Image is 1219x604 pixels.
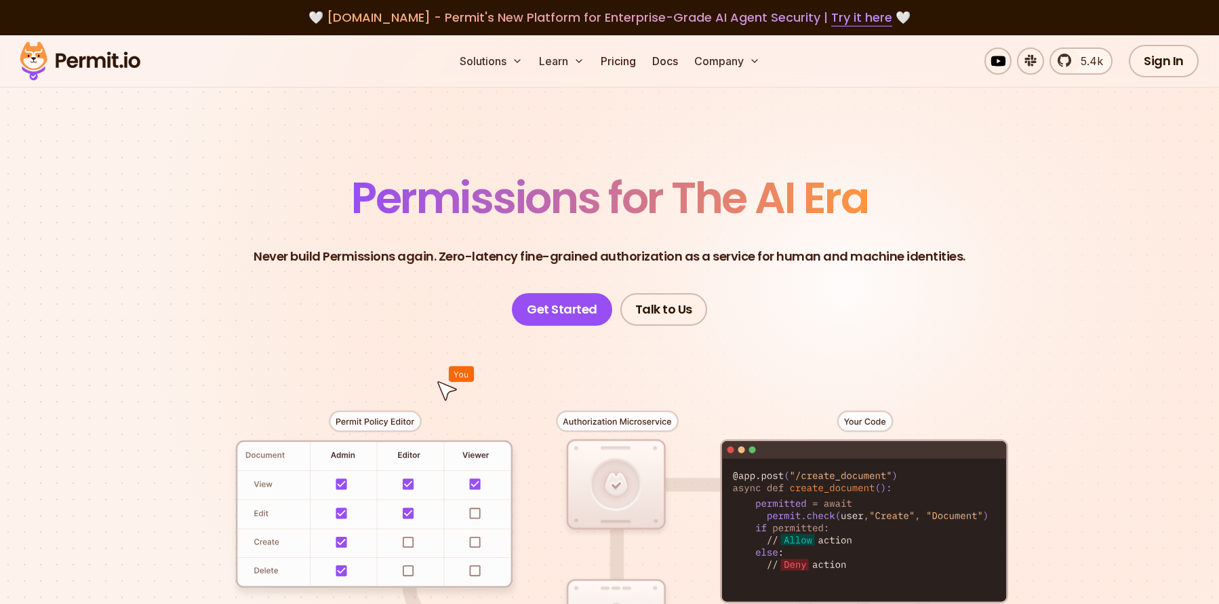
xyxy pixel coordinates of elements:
[1073,53,1103,69] span: 5.4k
[1050,48,1113,75] a: 5.4k
[647,48,683,75] a: Docs
[512,293,612,326] a: Get Started
[351,168,868,228] span: Permissions for The AI Era
[595,48,641,75] a: Pricing
[689,48,765,75] button: Company
[534,48,590,75] button: Learn
[33,8,1186,27] div: 🤍 🤍
[831,9,892,26] a: Try it here
[254,247,965,266] p: Never build Permissions again. Zero-latency fine-grained authorization as a service for human and...
[1129,45,1199,77] a: Sign In
[454,48,528,75] button: Solutions
[14,38,146,84] img: Permit logo
[327,9,892,26] span: [DOMAIN_NAME] - Permit's New Platform for Enterprise-Grade AI Agent Security |
[620,293,707,326] a: Talk to Us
